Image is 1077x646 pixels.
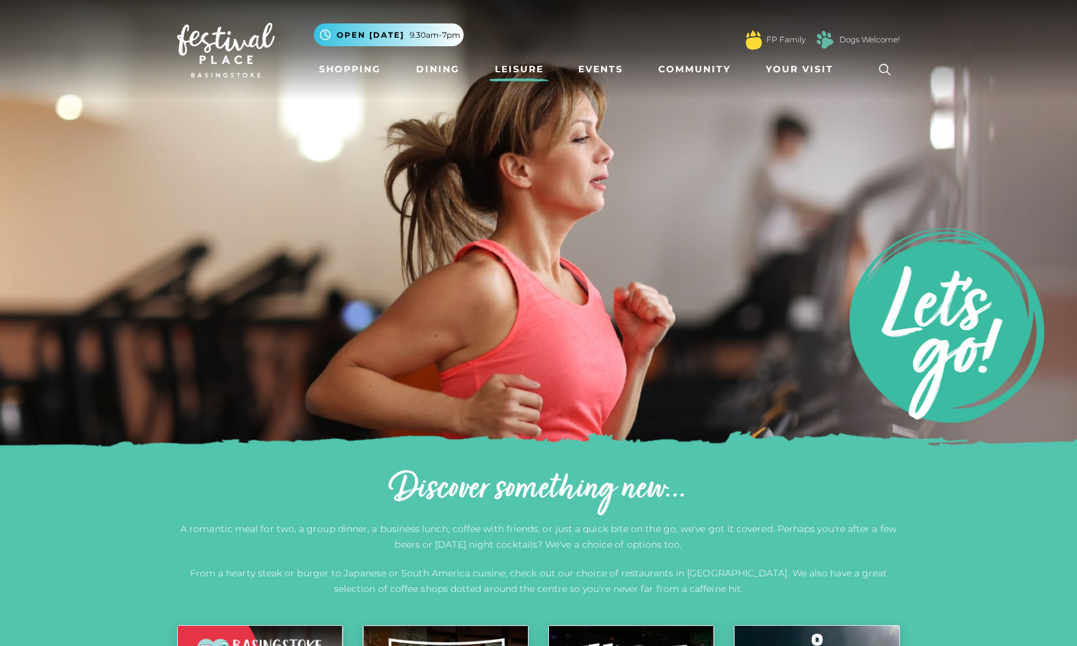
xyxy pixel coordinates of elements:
[411,57,465,81] a: Dining
[177,469,900,511] h2: Discover something new...
[314,57,386,81] a: Shopping
[177,565,900,597] p: From a hearty steak or burger to Japanese or South America cuisine, check out our choice of resta...
[761,57,845,81] a: Your Visit
[653,57,736,81] a: Community
[573,57,628,81] a: Events
[839,34,900,46] a: Dogs Welcome!
[177,521,900,552] p: A romantic meal for two, a group dinner, a business lunch, coffee with friends, or just a quick b...
[490,57,549,81] a: Leisure
[337,29,404,41] span: Open [DATE]
[766,34,805,46] a: FP Family
[177,23,275,77] img: Festival Place Logo
[766,63,833,76] span: Your Visit
[314,23,464,46] button: Open [DATE] 9.30am-7pm
[410,29,460,41] span: 9.30am-7pm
